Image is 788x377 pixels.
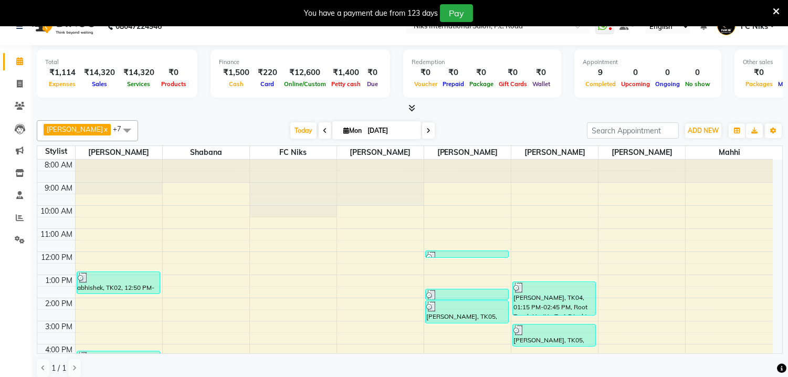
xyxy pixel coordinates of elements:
div: Redemption [412,58,553,67]
span: [PERSON_NAME] [424,146,511,159]
div: You have a payment due from 123 days [304,8,438,19]
a: x [103,125,108,133]
div: ₹0 [159,67,189,79]
span: Products [159,80,189,88]
div: 1:00 PM [44,275,75,286]
div: [PERSON_NAME], TK06, 04:15 PM-04:45 PM, [PERSON_NAME] trimming or shaping (₹199) [77,351,160,361]
span: Voucher [412,80,440,88]
div: ₹0 [440,67,467,79]
span: Cash [226,80,246,88]
div: 0 [653,67,682,79]
div: ₹0 [467,67,496,79]
div: 9:00 AM [43,183,75,194]
span: Petty cash [329,80,363,88]
span: Ongoing [653,80,682,88]
div: ₹0 [496,67,530,79]
div: ₹1,400 [329,67,363,79]
div: Finance [219,58,382,67]
div: 12:00 PM [39,252,75,263]
button: Pay [440,4,473,22]
span: FC Niks [250,146,337,159]
span: [PERSON_NAME] [76,146,162,159]
span: Sales [89,80,110,88]
div: 4:00 PM [44,344,75,355]
div: ₹12,600 [281,67,329,79]
div: ₹220 [254,67,281,79]
div: 2:00 PM [44,298,75,309]
span: [PERSON_NAME] [337,146,424,159]
div: ₹0 [743,67,775,79]
button: ADD NEW [685,123,721,138]
input: 2025-09-01 [364,123,417,139]
span: Gift Cards [496,80,530,88]
span: [PERSON_NAME] [598,146,685,159]
span: Card [258,80,277,88]
input: Search Appointment [587,122,679,139]
div: Appointment [583,58,713,67]
div: 3:00 PM [44,321,75,332]
div: 9 [583,67,618,79]
span: Mahhi [686,146,773,159]
img: logo [27,12,99,41]
span: Today [290,122,317,139]
span: No show [682,80,713,88]
span: 1 / 1 [51,363,66,374]
span: Packages [743,80,775,88]
span: ADD NEW [688,127,719,134]
div: 0 [618,67,653,79]
span: Completed [583,80,618,88]
div: ₹14,320 [119,67,159,79]
div: ₹1,114 [45,67,80,79]
div: [PERSON_NAME], TK01, 11:55 AM-12:10 PM, Liposoluble Wax - Upper Lips/Chin/Lower Lip/Nose/ Ear ([D... [426,251,508,257]
span: Expenses [47,80,79,88]
span: Shabana [163,146,249,159]
b: 08047224946 [115,12,162,41]
div: [PERSON_NAME], TK04, 01:15 PM-02:45 PM, Root Touch Up (Up To 1.5 Inch) - [MEDICAL_DATA] Free Colo... [513,282,595,315]
div: ₹1,500 [219,67,254,79]
div: ₹0 [530,67,553,79]
span: Package [467,80,496,88]
span: Upcoming [618,80,653,88]
div: Total [45,58,189,67]
span: Online/Custom [281,80,329,88]
span: +7 [113,124,129,133]
div: 11:00 AM [39,229,75,240]
span: Mon [341,127,364,134]
span: Wallet [530,80,553,88]
div: Stylist [37,146,75,157]
span: Prepaid [440,80,467,88]
span: Services [125,80,153,88]
div: 10:00 AM [39,206,75,217]
div: abhishek, TK02, 12:50 PM-01:50 PM, Haircut - Creative Haircut ([DEMOGRAPHIC_DATA]) (₹499),[PERSON... [77,272,160,294]
div: [PERSON_NAME], TK05, 02:05 PM-03:05 PM, Loreal Hair Spa - Short ([DEMOGRAPHIC_DATA]) (₹1599) [426,301,508,323]
div: ₹14,320 [80,67,119,79]
span: FC Niks [741,21,768,32]
span: Due [364,80,381,88]
div: [PERSON_NAME], TK05, 03:05 PM-04:05 PM, Protein Hair Spa - Medium ([DEMOGRAPHIC_DATA]) (₹2199) [513,324,595,346]
div: ₹0 [412,67,440,79]
div: ₹0 [363,67,382,79]
div: 8:00 AM [43,160,75,171]
div: [PERSON_NAME], TK03, 01:35 PM-02:05 PM, Styling - Blow Dry With Wash (Medium) ([DEMOGRAPHIC_DATA]... [426,289,508,299]
div: 0 [682,67,713,79]
span: [PERSON_NAME] [47,125,103,133]
span: [PERSON_NAME] [511,146,598,159]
